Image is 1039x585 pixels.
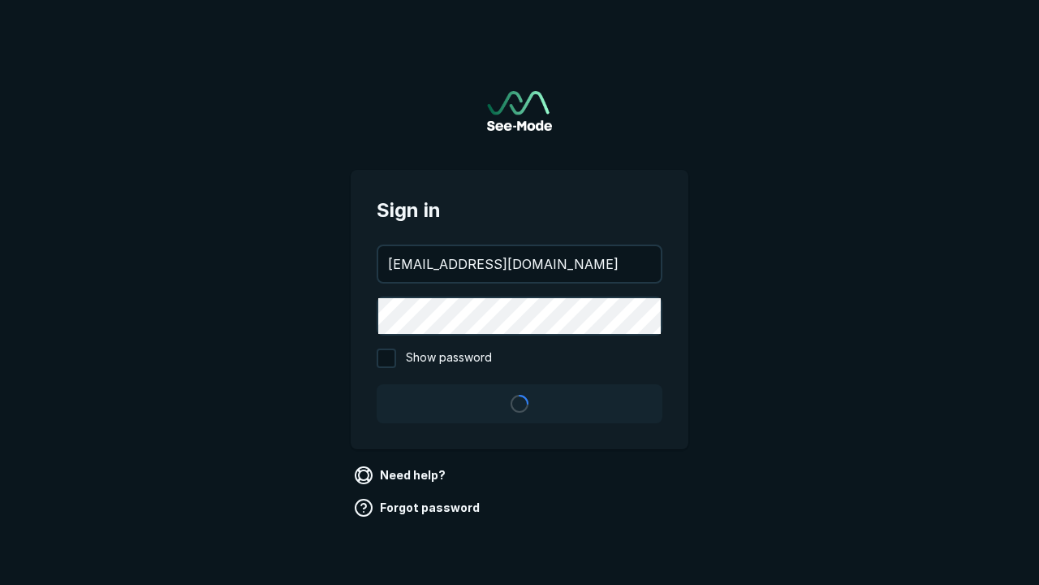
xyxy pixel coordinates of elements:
span: Show password [406,349,492,368]
a: Forgot password [351,495,486,521]
a: Need help? [351,462,452,488]
a: Go to sign in [487,91,552,131]
img: See-Mode Logo [487,91,552,131]
input: your@email.com [378,246,661,282]
span: Sign in [377,196,662,225]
